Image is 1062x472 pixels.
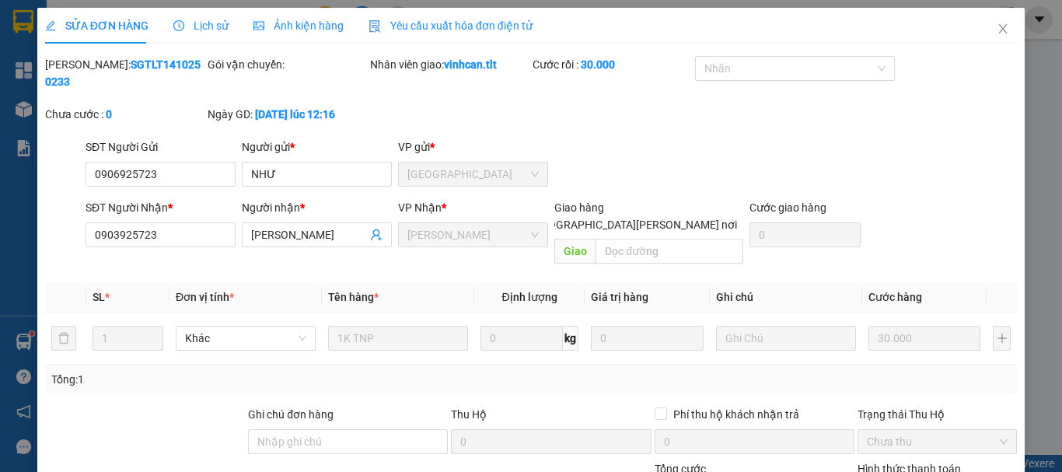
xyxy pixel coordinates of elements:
span: SL [93,291,105,303]
span: [GEOGRAPHIC_DATA][PERSON_NAME] nơi [525,216,743,233]
div: Trạng thái Thu Hộ [858,406,1017,423]
button: Close [981,8,1025,51]
input: Dọc đường [596,239,743,264]
div: Gói vận chuyển: [208,56,367,73]
span: Giao hàng [554,201,604,214]
span: Tên hàng [328,291,379,303]
span: Sài Gòn [407,163,539,186]
b: 0 [106,108,112,121]
div: [PERSON_NAME]: [45,56,204,90]
button: delete [51,326,76,351]
input: Ghi chú đơn hàng [248,429,448,454]
div: Nhân viên giao: [370,56,529,73]
div: SĐT Người Nhận [86,199,236,216]
button: plus [993,326,1011,351]
span: edit [45,20,56,31]
span: SỬA ĐƠN HÀNG [45,19,148,32]
span: kg [563,326,578,351]
span: Giao [554,239,596,264]
label: Cước giao hàng [749,201,826,214]
b: [DATE] lúc 12:16 [255,108,335,121]
label: Ghi chú đơn hàng [248,408,334,421]
span: Cao Tốc [407,223,539,246]
th: Ghi chú [710,282,862,313]
span: picture [253,20,264,31]
div: VP gửi [398,138,548,156]
input: 0 [868,326,980,351]
span: VP Nhận [398,201,442,214]
input: VD: Bàn, Ghế [328,326,468,351]
div: Tổng: 1 [51,371,411,388]
span: Phí thu hộ khách nhận trả [667,406,805,423]
span: clock-circle [173,20,184,31]
span: Yêu cầu xuất hóa đơn điện tử [369,19,533,32]
input: Ghi Chú [716,326,856,351]
span: user-add [370,229,383,241]
b: vinhcan.tlt [444,58,497,71]
span: Đơn vị tính [176,291,234,303]
span: Định lượng [501,291,557,303]
span: Lịch sử [173,19,229,32]
input: Cước giao hàng [749,222,861,247]
div: Người nhận [242,199,392,216]
span: close [997,23,1009,35]
span: Khác [185,327,306,350]
div: Cước rồi : [533,56,692,73]
span: Ảnh kiện hàng [253,19,344,32]
div: Ngày GD: [208,106,367,123]
span: Chưa thu [867,430,1008,453]
img: icon [369,20,381,33]
span: Thu Hộ [451,408,487,421]
div: Người gửi [242,138,392,156]
span: Giá trị hàng [591,291,648,303]
div: SĐT Người Gửi [86,138,236,156]
div: Chưa cước : [45,106,204,123]
input: 0 [591,326,703,351]
span: Cước hàng [868,291,922,303]
b: 30.000 [581,58,615,71]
